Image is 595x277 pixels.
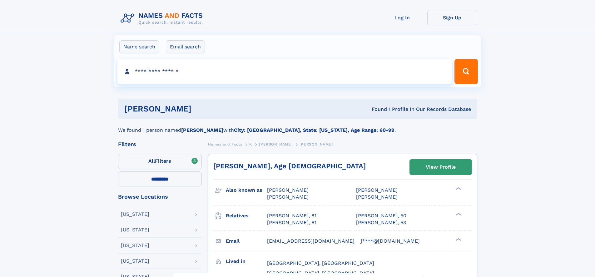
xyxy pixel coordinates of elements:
[121,243,149,248] div: [US_STATE]
[410,160,472,175] a: View Profile
[118,10,208,27] img: Logo Names and Facts
[356,219,406,226] a: [PERSON_NAME], 53
[454,59,478,84] button: Search Button
[226,236,267,246] h3: Email
[259,142,292,146] span: [PERSON_NAME]
[166,40,205,53] label: Email search
[118,194,202,200] div: Browse Locations
[259,140,292,148] a: [PERSON_NAME]
[356,212,406,219] a: [PERSON_NAME], 50
[377,10,427,25] a: Log In
[267,219,316,226] a: [PERSON_NAME], 61
[118,141,202,147] div: Filters
[226,185,267,195] h3: Also known as
[121,259,149,264] div: [US_STATE]
[121,227,149,232] div: [US_STATE]
[117,59,452,84] input: search input
[267,212,316,219] a: [PERSON_NAME], 81
[226,256,267,267] h3: Lived in
[124,105,282,113] h1: [PERSON_NAME]
[427,10,477,25] a: Sign Up
[249,142,252,146] span: K
[267,238,355,244] span: [EMAIL_ADDRESS][DOMAIN_NAME]
[356,194,398,200] span: [PERSON_NAME]
[213,162,366,170] a: [PERSON_NAME], Age [DEMOGRAPHIC_DATA]
[300,142,333,146] span: [PERSON_NAME]
[181,127,223,133] b: [PERSON_NAME]
[454,237,462,241] div: ❯
[426,160,456,174] div: View Profile
[454,187,462,191] div: ❯
[234,127,394,133] b: City: [GEOGRAPHIC_DATA], State: [US_STATE], Age Range: 60-99
[249,140,252,148] a: K
[454,212,462,216] div: ❯
[267,194,309,200] span: [PERSON_NAME]
[267,270,374,276] span: [GEOGRAPHIC_DATA], [GEOGRAPHIC_DATA]
[118,154,202,169] label: Filters
[119,40,159,53] label: Name search
[226,210,267,221] h3: Relatives
[118,119,477,134] div: We found 1 person named with .
[267,260,374,266] span: [GEOGRAPHIC_DATA], [GEOGRAPHIC_DATA]
[121,212,149,217] div: [US_STATE]
[148,158,155,164] span: All
[267,187,309,193] span: [PERSON_NAME]
[356,187,398,193] span: [PERSON_NAME]
[281,106,471,113] div: Found 1 Profile In Our Records Database
[208,140,242,148] a: Names and Facts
